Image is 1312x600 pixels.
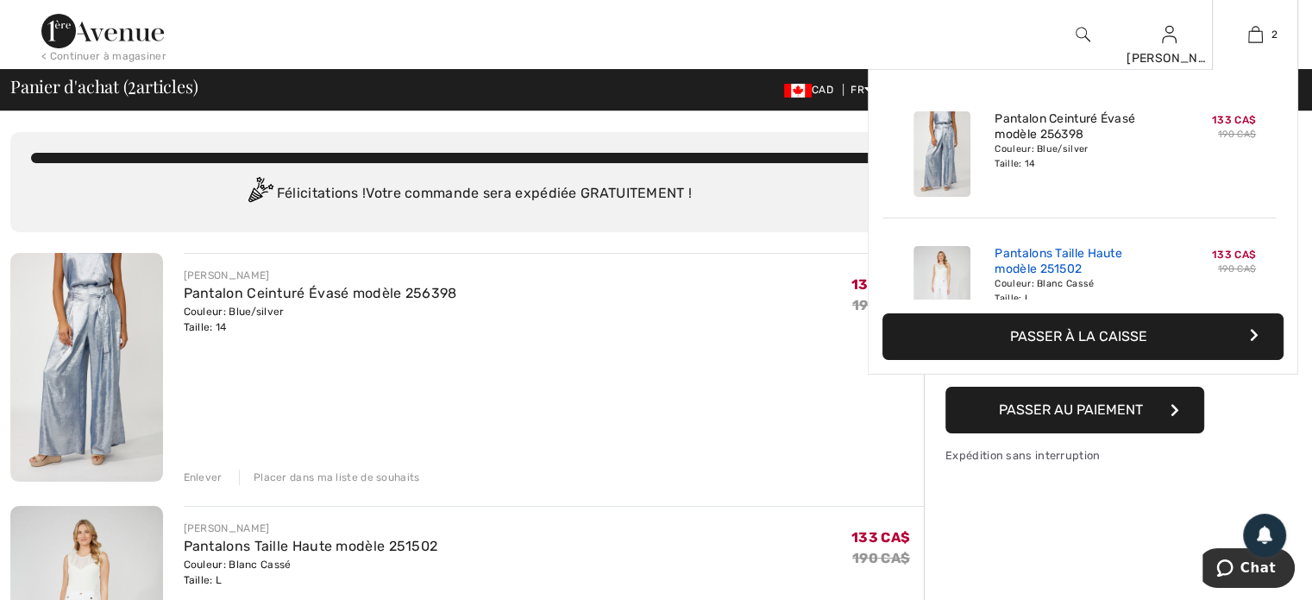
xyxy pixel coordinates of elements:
[1212,249,1256,261] span: 133 CA$
[852,550,910,566] s: 190 CA$
[239,470,420,485] div: Placer dans ma liste de souhaits
[184,268,457,283] div: [PERSON_NAME]
[995,246,1164,277] a: Pantalons Taille Haute modèle 251502
[913,111,970,197] img: Pantalon Ceinturé Évasé modèle 256398
[184,285,457,301] a: Pantalon Ceinturé Évasé modèle 256398
[41,14,164,48] img: 1ère Avenue
[1162,26,1177,42] a: Se connecter
[913,246,970,332] img: Pantalons Taille Haute modèle 251502
[10,253,163,482] img: Pantalon Ceinturé Évasé modèle 256398
[851,276,910,293] span: 133 CA$
[1218,263,1256,275] s: 190 CA$
[242,177,277,212] img: Congratulation2.svg
[10,78,198,95] span: Panier d'achat ( articles)
[851,529,910,546] span: 133 CA$
[995,142,1164,170] div: Couleur: Blue/silver Taille: 14
[1213,24,1297,45] a: 2
[882,313,1284,360] button: Passer à la caisse
[31,177,903,212] div: Félicitations ! Votre commande sera expédiée GRATUITEMENT !
[184,557,438,588] div: Couleur: Blanc Cassé Taille: L
[1212,114,1256,126] span: 133 CA$
[184,470,223,485] div: Enlever
[1271,27,1277,42] span: 2
[1127,49,1211,67] div: [PERSON_NAME]
[851,84,872,96] span: FR
[945,447,1204,464] div: Expédition sans interruption
[1248,24,1263,45] img: Mon panier
[999,401,1143,418] span: Passer au paiement
[995,277,1164,305] div: Couleur: Blanc Cassé Taille: L
[784,84,840,96] span: CAD
[1162,24,1177,45] img: Mes infos
[41,48,166,64] div: < Continuer à magasiner
[1202,548,1295,591] iframe: Ouvre un widget dans lequel vous pouvez chatter avec l’un de nos agents
[184,538,438,554] a: Pantalons Taille Haute modèle 251502
[184,304,457,335] div: Couleur: Blue/silver Taille: 14
[1076,24,1090,45] img: recherche
[1218,129,1256,140] s: 190 CA$
[852,297,910,313] s: 190 CA$
[995,111,1164,142] a: Pantalon Ceinturé Évasé modèle 256398
[945,387,1204,433] button: Passer au paiement
[128,73,136,96] span: 2
[784,84,812,98] img: Canadian Dollar
[184,521,438,536] div: [PERSON_NAME]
